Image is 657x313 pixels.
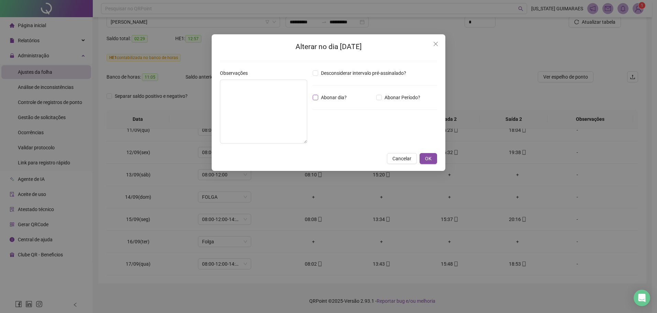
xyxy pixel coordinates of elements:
button: Close [430,38,441,49]
span: close [433,41,438,47]
button: Cancelar [387,153,417,164]
button: OK [420,153,437,164]
span: OK [425,155,432,162]
span: Desconsiderar intervalo pré-assinalado? [318,69,409,77]
h2: Alterar no dia [DATE] [220,41,437,53]
span: Abonar dia? [318,94,349,101]
span: Abonar Período? [382,94,423,101]
label: Observações [220,69,252,77]
div: Open Intercom Messenger [634,290,650,306]
span: Cancelar [392,155,411,162]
